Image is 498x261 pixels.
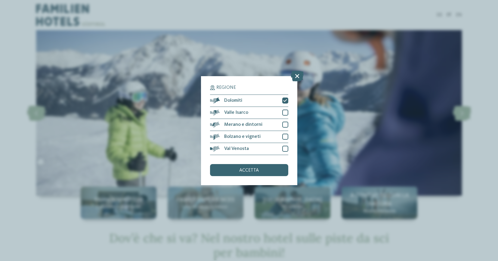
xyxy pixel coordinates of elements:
span: Merano e dintorni [224,122,262,127]
span: Valle Isarco [224,110,248,115]
span: Dolomiti [224,98,242,103]
span: Regione [216,85,236,90]
span: Val Venosta [224,146,249,151]
span: Bolzano e vigneti [224,134,261,139]
span: accetta [239,168,259,173]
